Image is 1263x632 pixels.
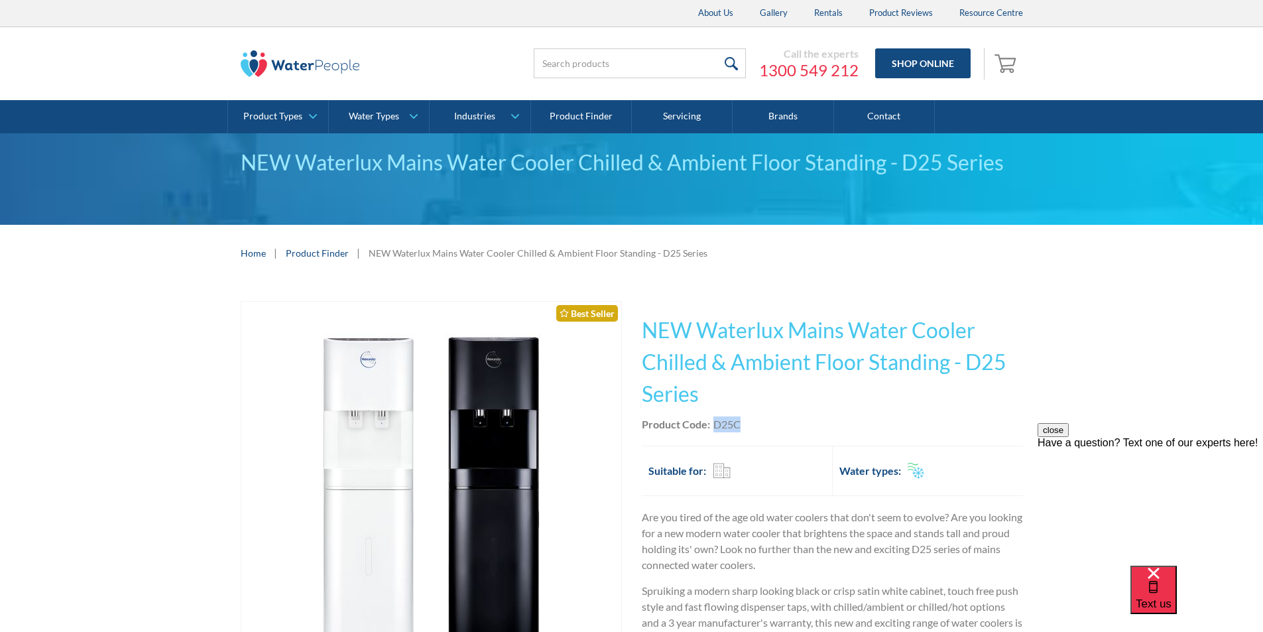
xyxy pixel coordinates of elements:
div: Best Seller [556,305,618,322]
a: Shop Online [875,48,971,78]
div: Product Types [243,111,302,122]
a: Contact [834,100,935,133]
h2: Water types: [839,463,901,479]
div: Industries [454,111,495,122]
div: NEW Waterlux Mains Water Cooler Chilled & Ambient Floor Standing - D25 Series [241,147,1023,178]
div: | [355,245,362,261]
div: Water Types [349,111,399,122]
h1: NEW Waterlux Mains Water Cooler Chilled & Ambient Floor Standing - D25 Series [642,314,1023,410]
a: Product Finder [286,246,349,260]
div: | [272,245,279,261]
p: Are you tired of the age old water coolers that don't seem to evolve? Are you looking for a new m... [642,509,1023,573]
a: Product Finder [531,100,632,133]
strong: Product Code: [642,418,710,430]
a: Brands [733,100,833,133]
h2: Suitable for: [648,463,706,479]
img: The Water People [241,50,360,77]
a: Product Types [228,100,328,133]
a: Water Types [329,100,429,133]
a: Home [241,246,266,260]
input: Search products [534,48,746,78]
div: NEW Waterlux Mains Water Cooler Chilled & Ambient Floor Standing - D25 Series [369,246,707,260]
div: Call the experts [759,47,859,60]
img: shopping cart [994,52,1020,74]
a: Open empty cart [991,48,1023,80]
a: Servicing [632,100,733,133]
iframe: podium webchat widget bubble [1130,566,1263,632]
div: D25C [713,416,741,432]
a: Industries [430,100,530,133]
a: 1300 549 212 [759,60,859,80]
iframe: podium webchat widget prompt [1038,423,1263,582]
